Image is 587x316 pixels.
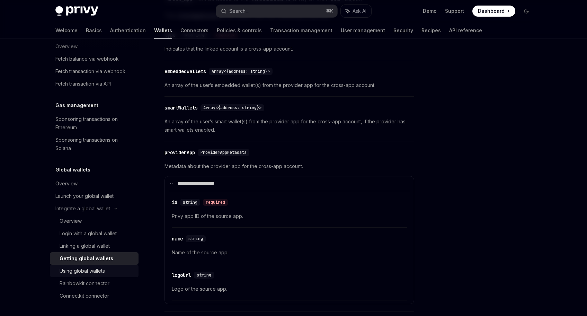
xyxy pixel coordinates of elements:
[50,65,139,78] a: Fetch transaction via webhook
[180,22,208,39] a: Connectors
[341,22,385,39] a: User management
[183,200,197,205] span: string
[449,22,482,39] a: API reference
[86,22,102,39] a: Basics
[229,7,249,15] div: Search...
[164,68,206,75] div: embeddedWallets
[172,272,191,279] div: logoUrl
[50,290,139,302] a: Connectkit connector
[164,149,195,156] div: providerApp
[55,80,111,88] div: Fetch transaction via API
[50,227,139,240] a: Login with a global wallet
[50,113,139,134] a: Sponsoring transactions on Ethereum
[50,215,139,227] a: Overview
[445,8,464,15] a: Support
[203,199,228,206] div: required
[164,162,414,170] span: Metadata about the provider app for the cross-app account.
[50,265,139,277] a: Using global wallets
[60,229,117,238] div: Login with a global wallet
[164,81,414,89] span: An array of the user’s embedded wallet(s) from the provider app for the cross-app account.
[60,254,113,263] div: Getting global wallets
[341,5,371,17] button: Ask AI
[50,190,139,202] a: Launch your global wallet
[55,166,90,174] h5: Global wallets
[55,22,78,39] a: Welcome
[172,212,407,220] span: Privy app ID of the source app.
[110,22,146,39] a: Authentication
[197,272,211,278] span: string
[60,242,110,250] div: Linking a global wallet
[393,22,413,39] a: Security
[172,285,407,293] span: Logo of the source app.
[55,204,110,213] div: Integrate a global wallet
[60,217,82,225] div: Overview
[50,134,139,155] a: Sponsoring transactions on Solana
[421,22,441,39] a: Recipes
[172,248,407,257] span: Name of the source app.
[55,179,78,188] div: Overview
[55,67,125,76] div: Fetch transaction via webhook
[55,101,98,109] h5: Gas management
[50,53,139,65] a: Fetch balance via webhook
[164,117,414,134] span: An array of the user’s smart wallet(s) from the provider app for the cross-app account, if the pr...
[55,115,134,132] div: Sponsoring transactions on Ethereum
[164,104,198,111] div: smartWallets
[478,8,505,15] span: Dashboard
[55,6,98,16] img: dark logo
[326,8,333,14] span: ⌘ K
[212,69,270,74] span: Array<{address: string}>
[50,177,139,190] a: Overview
[203,105,261,111] span: Array<{address: string}>
[172,235,183,242] div: name
[216,5,337,17] button: Search...⌘K
[521,6,532,17] button: Toggle dark mode
[60,292,109,300] div: Connectkit connector
[55,192,114,200] div: Launch your global wallet
[50,277,139,290] a: Rainbowkit connector
[60,279,109,288] div: Rainbowkit connector
[217,22,262,39] a: Policies & controls
[50,78,139,90] a: Fetch transaction via API
[55,136,134,152] div: Sponsoring transactions on Solana
[154,22,172,39] a: Wallets
[423,8,437,15] a: Demo
[172,199,177,206] div: id
[353,8,366,15] span: Ask AI
[472,6,515,17] a: Dashboard
[50,252,139,265] a: Getting global wallets
[201,150,247,155] span: ProviderAppMetadata
[188,236,203,242] span: string
[164,45,414,53] span: Indicates that the linked account is a cross-app account.
[60,267,105,275] div: Using global wallets
[50,240,139,252] a: Linking a global wallet
[270,22,332,39] a: Transaction management
[55,55,119,63] div: Fetch balance via webhook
